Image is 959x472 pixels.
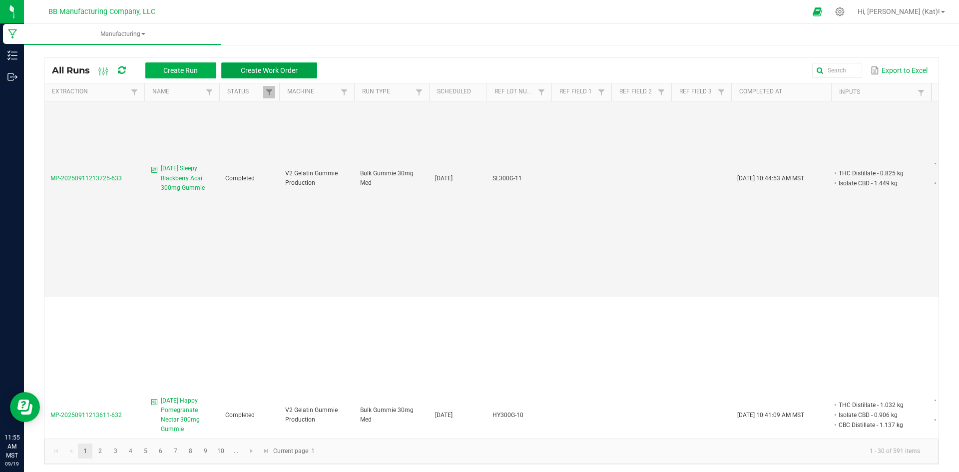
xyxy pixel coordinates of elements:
p: 09/19 [4,460,19,468]
button: Export to Excel [868,62,930,79]
span: MP-20250911213611-632 [50,412,122,419]
span: Manufacturing [24,30,221,38]
a: Ref Field 1Sortable [559,88,595,96]
span: [DATE] Sleepy Blackberry Acai 300mg Gummie [161,164,213,193]
div: All Runs [52,62,325,79]
a: Page 10 [214,444,228,459]
div: Manage settings [834,7,846,16]
span: Bulk Gummie 30mg Med [360,407,414,423]
inline-svg: Inventory [7,50,17,60]
span: Create Run [163,66,198,74]
span: [DATE] [435,175,453,182]
inline-svg: Manufacturing [7,29,17,39]
span: BB Manufacturing Company, LLC [48,7,155,16]
inline-svg: Outbound [7,72,17,82]
kendo-pager: Current page: 1 [44,439,939,464]
button: Create Run [145,62,216,78]
span: Create Work Order [241,66,298,74]
a: Page 5 [138,444,153,459]
span: MP-20250911213725-633 [50,175,122,182]
span: Go to the next page [247,447,255,455]
th: Inputs [831,83,931,101]
a: Go to the next page [244,444,259,459]
a: StatusSortable [227,88,263,96]
a: ExtractionSortable [52,88,128,96]
span: Go to the last page [262,447,270,455]
a: Page 11 [229,444,243,459]
a: Go to the last page [259,444,273,459]
a: Page 9 [198,444,213,459]
a: Ref Lot NumberSortable [494,88,535,96]
span: Hi, [PERSON_NAME] (Kat)! [858,7,940,15]
span: [DATE] [435,412,453,419]
a: Page 2 [93,444,107,459]
span: Completed [225,412,255,419]
a: Filter [535,86,547,98]
span: Bulk Gummie 30mg Med [360,170,414,186]
a: ScheduledSortable [437,88,482,96]
li: THC Distillate - 1.032 kg [837,400,916,410]
span: V2 Gelatin Gummie Production [285,170,338,186]
a: Run TypeSortable [362,88,413,96]
button: Create Work Order [221,62,317,78]
p: 11:55 AM MST [4,433,19,460]
span: [DATE] Happy Pomegranate Nectar 300mg Gummie [161,396,213,435]
a: Page 7 [168,444,183,459]
a: Filter [915,86,927,99]
span: [DATE] 10:44:53 AM MST [737,175,804,182]
a: Page 6 [153,444,168,459]
li: CBC Distillate - 1.137 kg [837,420,916,430]
a: Filter [203,86,215,98]
a: Page 4 [123,444,138,459]
span: Completed [225,175,255,182]
iframe: Resource center [10,392,40,422]
a: Filter [715,86,727,98]
a: Filter [338,86,350,98]
a: Filter [595,86,607,98]
a: Filter [655,86,667,98]
a: Ref Field 2Sortable [619,88,655,96]
kendo-pager-info: 1 - 30 of 591 items [321,443,928,460]
span: HY300G-10 [492,412,523,419]
a: Page 3 [108,444,123,459]
a: NameSortable [152,88,203,96]
a: Page 8 [183,444,198,459]
a: Page 1 [78,444,92,459]
span: [DATE] 10:41:09 AM MST [737,412,804,419]
a: Ref Field 3Sortable [679,88,715,96]
li: Isolate CBD - 0.906 kg [837,410,916,420]
span: Open Ecommerce Menu [806,2,829,21]
input: Search [812,63,862,78]
a: MachineSortable [287,88,338,96]
span: V2 Gelatin Gummie Production [285,407,338,423]
li: Isolate CBD - 1.449 kg [837,178,916,188]
span: SL300G-11 [492,175,522,182]
a: Manufacturing [24,24,221,45]
a: Completed AtSortable [739,88,827,96]
a: Filter [263,86,275,98]
a: Filter [128,86,140,98]
li: THC Distillate - 0.825 kg [837,168,916,178]
a: Filter [413,86,425,98]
